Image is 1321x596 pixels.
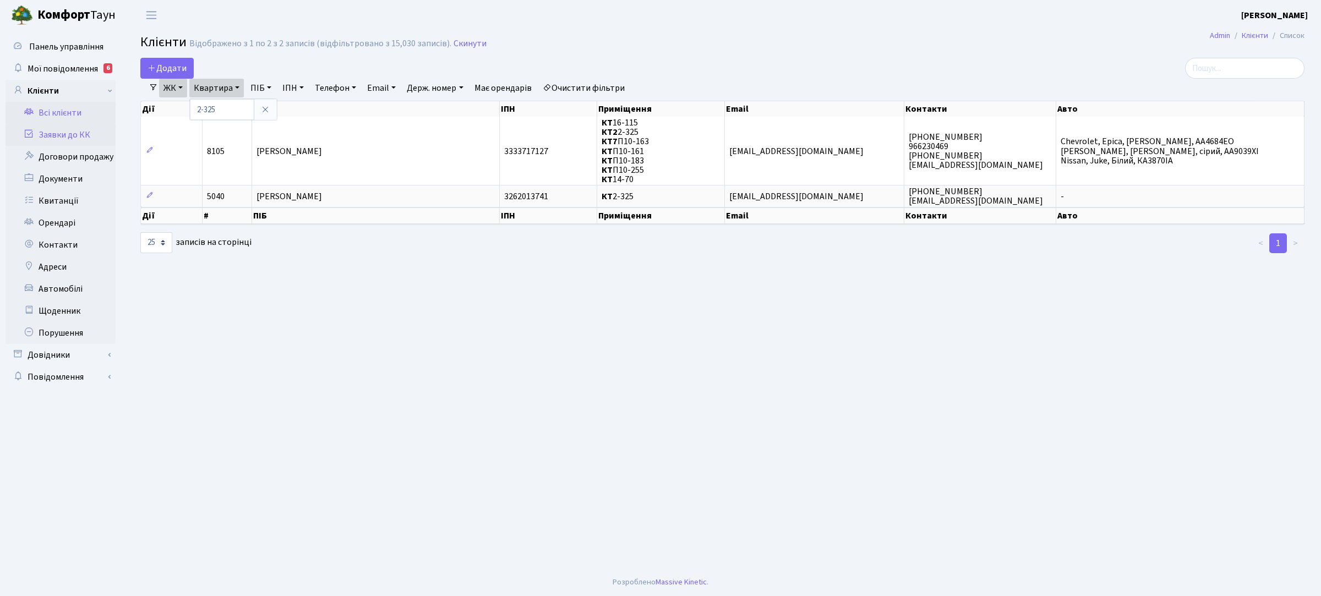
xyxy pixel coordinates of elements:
[207,145,225,157] span: 8105
[909,185,1043,207] span: [PHONE_NUMBER] [EMAIL_ADDRESS][DOMAIN_NAME]
[1241,9,1308,21] b: [PERSON_NAME]
[6,366,116,388] a: Повідомлення
[148,62,187,74] span: Додати
[6,212,116,234] a: Орендарі
[6,234,116,256] a: Контакти
[252,101,500,117] th: ПІБ
[602,117,649,185] span: 16-115 2-325 П10-163 П10-161 П10-183 П10-255 14-70
[207,190,225,203] span: 5040
[602,145,613,157] b: КТ
[602,173,613,185] b: КТ
[6,36,116,58] a: Панель управління
[656,576,707,588] a: Massive Kinetic
[1185,58,1304,79] input: Пошук...
[138,6,165,24] button: Переключити навігацію
[6,124,116,146] a: Заявки до КК
[729,145,864,157] span: [EMAIL_ADDRESS][DOMAIN_NAME]
[602,155,613,167] b: КТ
[1269,233,1287,253] a: 1
[1268,30,1304,42] li: Список
[1193,24,1321,47] nav: breadcrumb
[278,79,308,97] a: ІПН
[538,79,629,97] a: Очистити фільтри
[597,207,725,224] th: Приміщення
[504,145,548,157] span: 3333717127
[363,79,400,97] a: Email
[140,58,194,79] a: Додати
[602,136,618,148] b: КТ7
[6,344,116,366] a: Довідники
[11,4,33,26] img: logo.png
[6,322,116,344] a: Порушення
[1056,207,1304,224] th: Авто
[725,207,904,224] th: Email
[725,101,904,117] th: Email
[29,41,103,53] span: Панель управління
[189,79,244,97] a: Квартира
[602,164,613,176] b: КТ
[256,145,322,157] span: [PERSON_NAME]
[203,207,252,224] th: #
[904,207,1056,224] th: Контакти
[500,207,597,224] th: ІПН
[1241,9,1308,22] a: [PERSON_NAME]
[454,39,487,49] a: Скинути
[252,207,500,224] th: ПІБ
[470,79,536,97] a: Має орендарів
[140,32,187,52] span: Клієнти
[1242,30,1268,41] a: Клієнти
[6,168,116,190] a: Документи
[189,39,451,49] div: Відображено з 1 по 2 з 2 записів (відфільтровано з 15,030 записів).
[1210,30,1230,41] a: Admin
[256,190,322,203] span: [PERSON_NAME]
[310,79,361,97] a: Телефон
[602,126,618,138] b: КТ2
[602,117,613,129] b: КТ
[140,232,252,253] label: записів на сторінці
[1056,101,1304,117] th: Авто
[6,300,116,322] a: Щоденник
[613,576,708,588] div: Розроблено .
[159,79,187,97] a: ЖК
[140,232,172,253] select: записів на сторінці
[37,6,116,25] span: Таун
[103,63,112,73] div: 6
[141,207,203,224] th: Дії
[28,63,98,75] span: Мої повідомлення
[402,79,467,97] a: Держ. номер
[6,256,116,278] a: Адреси
[909,131,1043,171] span: [PHONE_NUMBER] 966230469 [PHONE_NUMBER] [EMAIL_ADDRESS][DOMAIN_NAME]
[246,79,276,97] a: ПІБ
[729,190,864,203] span: [EMAIL_ADDRESS][DOMAIN_NAME]
[6,190,116,212] a: Квитанції
[37,6,90,24] b: Комфорт
[6,146,116,168] a: Договори продажу
[141,101,203,117] th: Дії
[602,190,613,203] b: КТ
[6,102,116,124] a: Всі клієнти
[504,190,548,203] span: 3262013741
[6,58,116,80] a: Мої повідомлення6
[6,80,116,102] a: Клієнти
[1061,190,1064,203] span: -
[904,101,1056,117] th: Контакти
[602,190,634,203] span: 2-325
[6,278,116,300] a: Автомобілі
[500,101,597,117] th: ІПН
[597,101,725,117] th: Приміщення
[1061,136,1259,167] span: Chevrolet, Epica, [PERSON_NAME], АА4684ЕО [PERSON_NAME], [PERSON_NAME], сірий, АА9039ХІ Nissan, J...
